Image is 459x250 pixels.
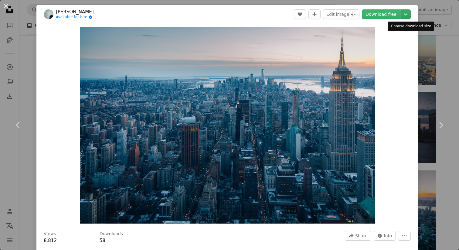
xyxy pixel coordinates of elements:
[308,9,321,19] button: Add to Collection
[44,238,57,243] span: 8,812
[384,231,392,240] span: Info
[80,27,375,224] button: Zoom in on this image
[44,9,53,19] img: Go to Zooey Li's profile
[355,231,367,240] span: Share
[323,9,359,19] button: Edit image
[398,231,411,241] button: More Actions
[388,22,434,31] div: Choose download size
[100,238,105,243] span: 58
[345,231,371,241] button: Share this image
[362,9,400,19] a: Download free
[80,27,375,224] img: New york city's skyline at dusk.
[423,96,459,154] a: Next
[56,15,94,20] a: Available for hire
[56,9,94,15] a: [PERSON_NAME]
[400,9,411,19] button: Choose download size
[294,9,306,19] button: Like
[100,231,123,237] h3: Downloads
[374,231,396,241] button: Stats about this image
[44,231,56,237] h3: Views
